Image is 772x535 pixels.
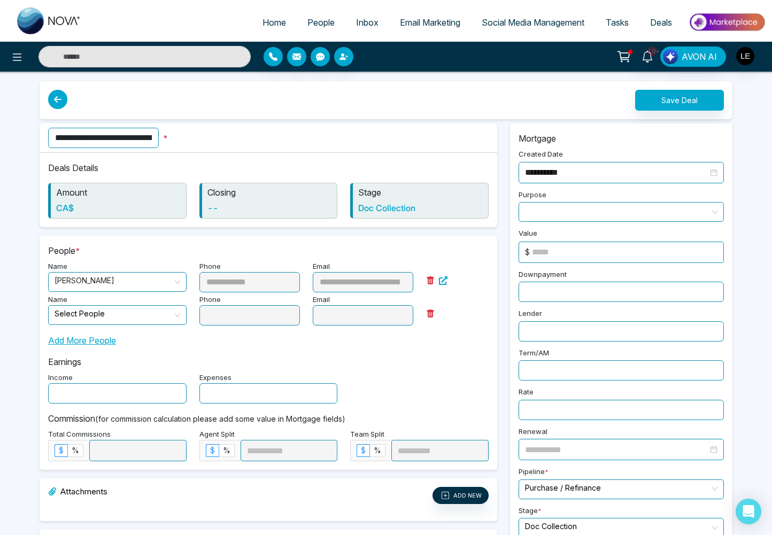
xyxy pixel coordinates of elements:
[519,467,549,479] label: Pipeline
[48,244,489,257] p: People
[207,203,332,213] h6: --
[519,269,567,282] label: Downpayment
[400,17,460,28] span: Email Marketing
[606,17,629,28] span: Tasks
[17,7,81,34] img: Nova CRM Logo
[48,412,489,425] p: Commission
[595,12,639,33] a: Tasks
[199,294,221,305] label: Phone
[736,499,761,524] div: Open Intercom Messenger
[48,261,67,272] label: Name
[48,429,111,440] label: Total Commissions
[635,46,660,65] a: 10+
[199,373,231,383] label: Expenses
[199,429,235,440] label: Agent Split
[519,149,563,162] label: Created Date
[682,50,717,63] span: AVON AI
[663,49,678,64] img: Lead Flow
[519,308,542,321] label: Lender
[519,427,547,439] label: Renewal
[635,90,724,111] button: Save Deal
[374,446,381,455] span: %
[48,355,489,368] p: Earnings
[660,46,726,67] button: AVON AI
[650,17,672,28] span: Deals
[210,446,215,455] span: $
[358,186,483,199] p: Stage
[358,203,483,213] h6: Doc Collection
[688,10,766,34] img: Market-place.gif
[95,414,345,423] small: (for commission calculation please add some value in Mortgage fields)
[207,186,332,199] p: Closing
[313,294,330,305] label: Email
[252,12,297,33] a: Home
[471,12,595,33] a: Social Media Management
[345,12,389,33] a: Inbox
[356,17,379,28] span: Inbox
[433,487,489,504] button: ADD NEW
[297,12,345,33] a: People
[519,506,542,518] label: Stage
[48,373,73,383] label: Income
[519,190,546,203] label: Purpose
[482,17,584,28] span: Social Media Management
[263,17,286,28] span: Home
[48,161,489,174] p: Deals Details
[736,47,754,65] img: User Avatar
[48,487,107,500] h6: Attachments
[647,46,657,56] span: 10+
[56,203,181,213] h6: CA$
[519,387,534,400] label: Rate
[223,446,230,455] span: %
[56,186,181,199] p: Amount
[313,261,330,272] label: Email
[519,348,549,361] label: Term/AM
[389,12,471,33] a: Email Marketing
[307,17,335,28] span: People
[72,446,79,455] span: %
[361,446,366,455] span: $
[350,429,384,440] label: Team Split
[519,132,724,145] p: Mortgage
[639,12,683,33] a: Deals
[199,261,221,272] label: Phone
[519,228,537,241] label: Value
[48,294,67,305] label: Name
[48,334,116,347] span: Add More People
[55,273,180,291] span: Saurabh Rajput
[59,446,64,455] span: $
